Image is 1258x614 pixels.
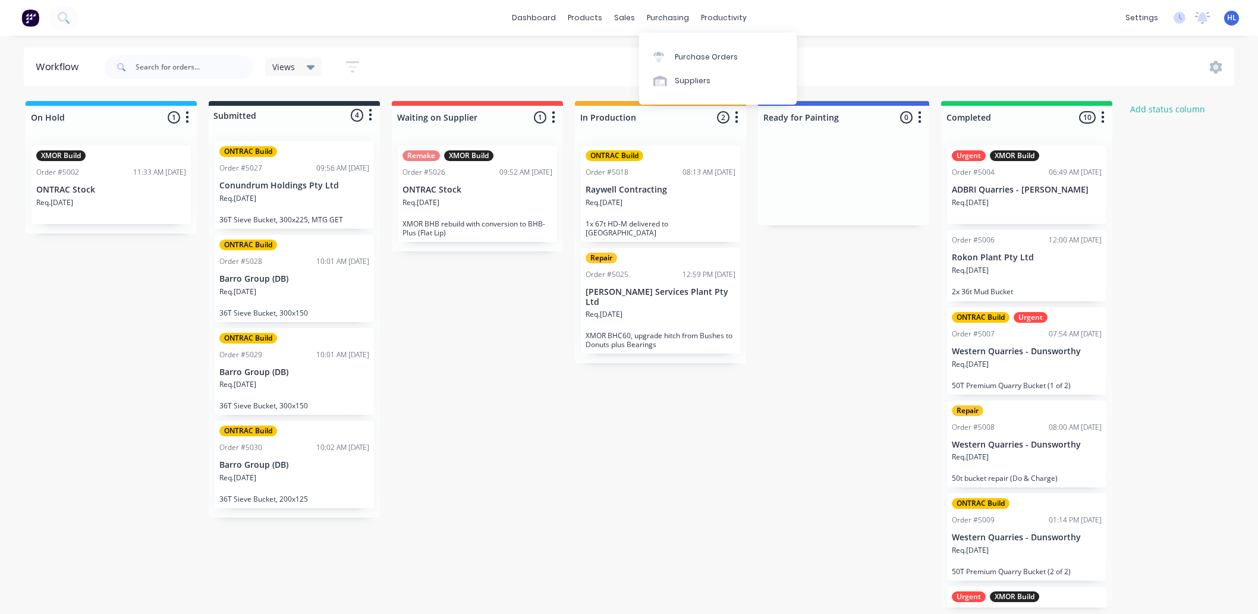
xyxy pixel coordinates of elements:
[215,141,374,229] div: ONTRAC BuildOrder #502709:56 AM [DATE]Conundrum Holdings Pty LtdReq.[DATE]36T Sieve Bucket, 300x2...
[36,150,86,161] div: XMOR Build
[952,422,995,433] div: Order #5008
[683,269,735,280] div: 12:59 PM [DATE]
[586,287,735,307] p: [PERSON_NAME] Services Plant Pty Ltd
[36,167,79,178] div: Order #5002
[947,493,1106,581] div: ONTRAC BuildOrder #500901:14 PM [DATE]Western Quarries - DunsworthyReq.[DATE]50T Premium Quarry B...
[219,215,369,224] p: 36T Sieve Bucket, 300x225, MTG GET
[1227,12,1237,23] span: HL
[36,197,73,208] p: Req. [DATE]
[947,307,1106,395] div: ONTRAC BuildUrgentOrder #500707:54 AM [DATE]Western Quarries - DunsworthyReq.[DATE]50T Premium Qu...
[219,240,277,250] div: ONTRAC Build
[1124,101,1212,117] button: Add status column
[952,347,1102,357] p: Western Quarries - Dunsworthy
[952,591,986,602] div: Urgent
[947,146,1106,224] div: UrgentXMOR BuildOrder #500406:49 AM [DATE]ADBRI Quarries - [PERSON_NAME]Req.[DATE]
[1049,515,1102,525] div: 01:14 PM [DATE]
[219,333,277,344] div: ONTRAC Build
[952,567,1102,576] p: 50T Premium Quarry Bucket (2 of 2)
[990,150,1039,161] div: XMOR Build
[1049,235,1102,245] div: 12:00 AM [DATE]
[133,167,186,178] div: 11:33 AM [DATE]
[639,45,797,68] a: Purchase Orders
[219,379,256,390] p: Req. [DATE]
[215,235,374,322] div: ONTRAC BuildOrder #502810:01 AM [DATE]Barro Group (DB)Req.[DATE]36T Sieve Bucket, 300x150
[586,150,643,161] div: ONTRAC Build
[219,495,369,503] p: 36T Sieve Bucket, 200x125
[586,253,617,263] div: Repair
[36,60,84,74] div: Workflow
[215,421,374,508] div: ONTRAC BuildOrder #503010:02 AM [DATE]Barro Group (DB)Req.[DATE]36T Sieve Bucket, 200x125
[444,150,493,161] div: XMOR Build
[1049,329,1102,339] div: 07:54 AM [DATE]
[952,150,986,161] div: Urgent
[952,287,1102,296] p: 2x 36t Mud Bucket
[402,197,439,208] p: Req. [DATE]
[215,328,374,415] div: ONTRAC BuildOrder #502910:01 AM [DATE]Barro Group (DB)Req.[DATE]36T Sieve Bucket, 300x150
[990,591,1039,602] div: XMOR Build
[316,256,369,267] div: 10:01 AM [DATE]
[952,253,1102,263] p: Rokon Plant Pty Ltd
[402,150,440,161] div: Remake
[641,9,695,27] div: purchasing
[586,309,622,320] p: Req. [DATE]
[952,197,989,208] p: Req. [DATE]
[32,146,191,224] div: XMOR BuildOrder #500211:33 AM [DATE]ONTRAC StockReq.[DATE]
[219,146,277,157] div: ONTRAC Build
[21,9,39,27] img: Factory
[219,401,369,410] p: 36T Sieve Bucket, 300x150
[402,185,552,195] p: ONTRAC Stock
[402,219,552,237] p: XMOR BHB rebuild with conversion to BHB-Plus (Flat Lip)
[219,286,256,297] p: Req. [DATE]
[586,331,735,349] p: XMOR BHC60, upgrade hitch from Bushes to Donuts plus Bearings
[562,9,608,27] div: products
[506,9,562,27] a: dashboard
[219,349,262,360] div: Order #5029
[586,167,628,178] div: Order #5018
[952,359,989,370] p: Req. [DATE]
[1049,422,1102,433] div: 08:00 AM [DATE]
[608,9,641,27] div: sales
[219,367,369,377] p: Barro Group (DB)
[952,329,995,339] div: Order #5007
[952,185,1102,195] p: ADBRI Quarries - [PERSON_NAME]
[947,401,1106,488] div: RepairOrder #500808:00 AM [DATE]Western Quarries - DunsworthyReq.[DATE]50t bucket repair (Do & Ch...
[219,181,369,191] p: Conundrum Holdings Pty Ltd
[952,515,995,525] div: Order #5009
[219,442,262,453] div: Order #5030
[219,163,262,174] div: Order #5027
[36,185,186,195] p: ONTRAC Stock
[586,269,628,280] div: Order #5025
[581,146,740,242] div: ONTRAC BuildOrder #501808:13 AM [DATE]Raywell ContractingReq.[DATE]1x 67t HD-M delivered to [GEOG...
[316,442,369,453] div: 10:02 AM [DATE]
[1119,9,1164,27] div: settings
[952,265,989,276] p: Req. [DATE]
[952,167,995,178] div: Order #5004
[272,61,295,73] span: Views
[1049,167,1102,178] div: 06:49 AM [DATE]
[952,312,1009,323] div: ONTRAC Build
[586,185,735,195] p: Raywell Contracting
[398,146,557,242] div: RemakeXMOR BuildOrder #502609:52 AM [DATE]ONTRAC StockReq.[DATE]XMOR BHB rebuild with conversion ...
[1014,312,1048,323] div: Urgent
[316,163,369,174] div: 09:56 AM [DATE]
[675,75,710,86] div: Suppliers
[952,533,1102,543] p: Western Quarries - Dunsworthy
[219,460,369,470] p: Barro Group (DB)
[952,235,995,245] div: Order #5006
[947,230,1106,301] div: Order #500612:00 AM [DATE]Rokon Plant Pty LtdReq.[DATE]2x 36t Mud Bucket
[952,545,989,556] p: Req. [DATE]
[695,9,753,27] div: productivity
[219,308,369,317] p: 36T Sieve Bucket, 300x150
[639,69,797,93] a: Suppliers
[219,256,262,267] div: Order #5028
[219,426,277,436] div: ONTRAC Build
[683,167,735,178] div: 08:13 AM [DATE]
[136,55,253,79] input: Search for orders...
[952,474,1102,483] p: 50t bucket repair (Do & Charge)
[586,219,735,237] p: 1x 67t HD-M delivered to [GEOGRAPHIC_DATA]
[316,349,369,360] div: 10:01 AM [DATE]
[586,197,622,208] p: Req. [DATE]
[219,473,256,483] p: Req. [DATE]
[499,167,552,178] div: 09:52 AM [DATE]
[219,193,256,204] p: Req. [DATE]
